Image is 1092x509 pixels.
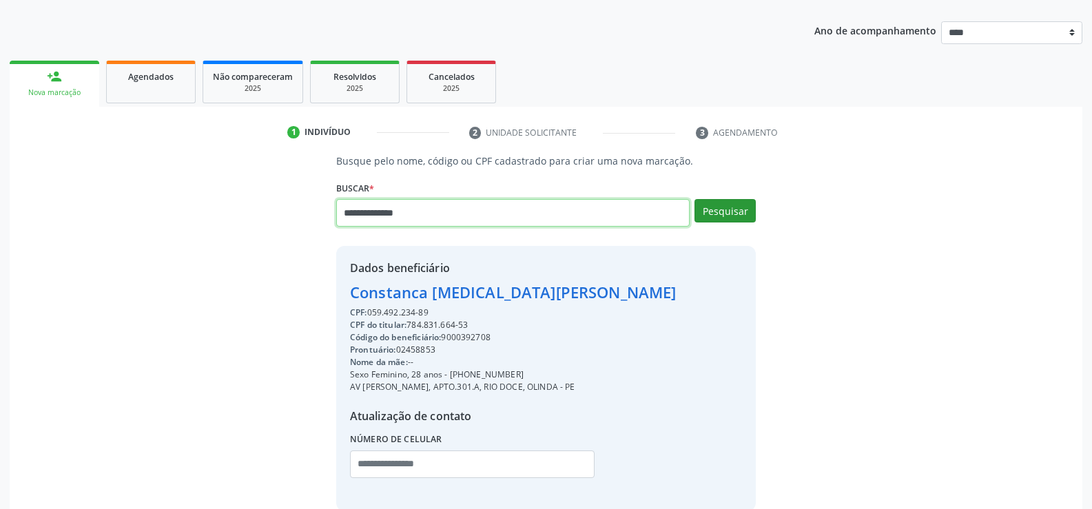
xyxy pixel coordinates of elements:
span: Agendados [128,71,174,83]
div: 2025 [320,83,389,94]
div: Sexo Feminino, 28 anos - [PHONE_NUMBER] [350,368,677,381]
span: Código do beneficiário: [350,331,441,343]
span: Nome da mãe: [350,356,408,368]
span: Resolvidos [333,71,376,83]
div: 2025 [213,83,293,94]
div: Nova marcação [19,87,90,98]
div: Indivíduo [305,126,351,138]
span: Prontuário: [350,344,396,355]
span: CPF do titular: [350,319,406,331]
div: 2025 [417,83,486,94]
div: AV [PERSON_NAME], APTO.301.A, RIO DOCE, OLINDA - PE [350,381,677,393]
div: person_add [47,69,62,84]
span: Não compareceram [213,71,293,83]
div: 784.831.664-53 [350,319,677,331]
p: Ano de acompanhamento [814,21,936,39]
label: Número de celular [350,429,442,450]
div: 059.492.234-89 [350,307,677,319]
div: Constanca [MEDICAL_DATA][PERSON_NAME] [350,281,677,304]
div: Dados beneficiário [350,260,677,276]
span: Cancelados [429,71,475,83]
button: Pesquisar [694,199,756,222]
div: 9000392708 [350,331,677,344]
label: Buscar [336,178,374,199]
span: CPF: [350,307,367,318]
div: Atualização de contato [350,408,677,424]
div: 02458853 [350,344,677,356]
div: 1 [287,126,300,138]
p: Busque pelo nome, código ou CPF cadastrado para criar uma nova marcação. [336,154,756,168]
div: -- [350,356,677,368]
